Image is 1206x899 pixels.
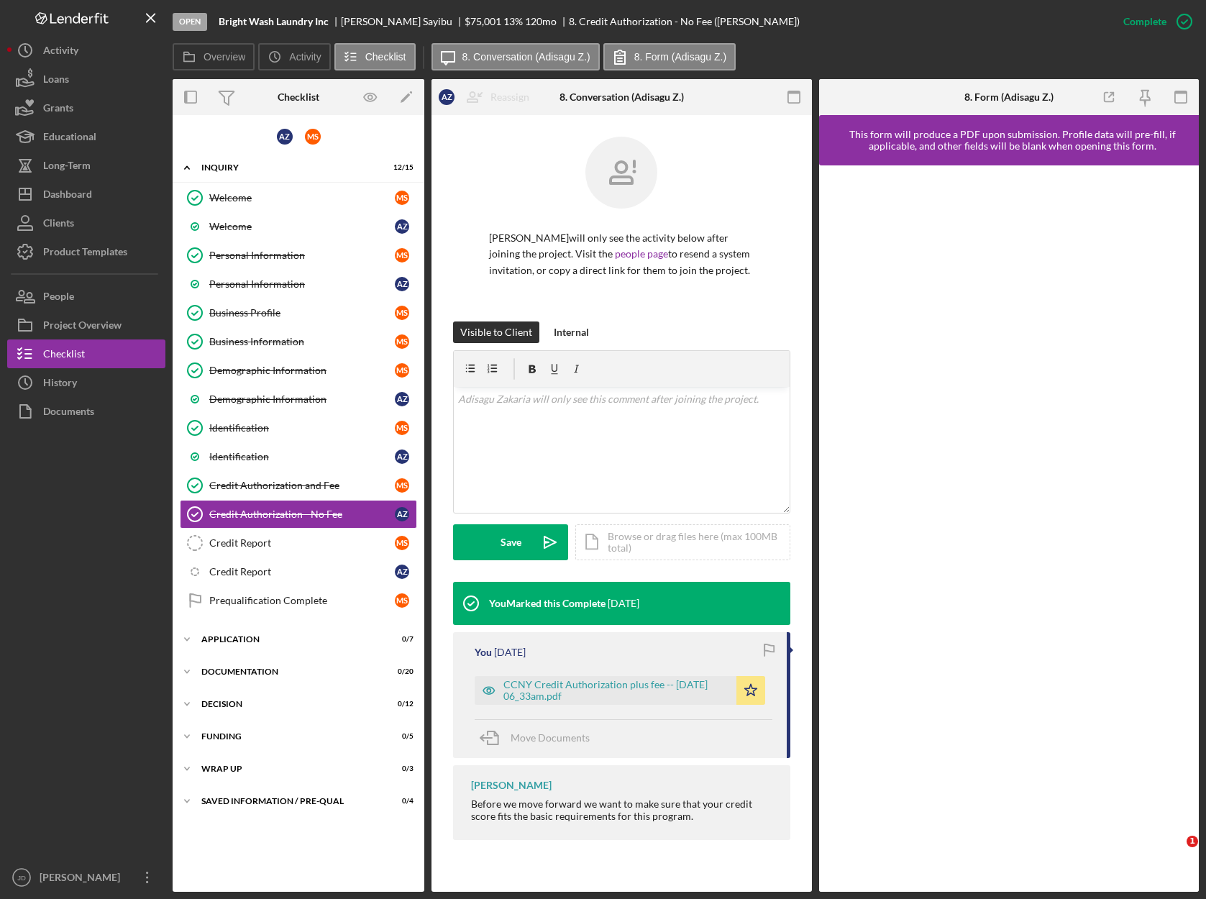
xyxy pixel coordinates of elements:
[36,863,129,895] div: [PERSON_NAME]
[490,83,529,111] div: Reassign
[395,565,409,579] div: A Z
[554,321,589,343] div: Internal
[180,414,417,442] a: IdentificationMS
[201,163,378,172] div: Inquiry
[615,247,668,260] a: people page
[209,537,395,549] div: Credit Report
[465,15,501,27] span: $75,001
[603,43,736,70] button: 8. Form (Adisagu Z.)
[569,16,800,27] div: 8. Credit Authorization - No Fee ([PERSON_NAME])
[388,700,414,708] div: 0 / 12
[471,798,776,821] div: Before we move forward we want to make sure that your credit score fits the basic requirements fo...
[209,278,395,290] div: Personal Information
[180,183,417,212] a: WelcomeMS
[209,336,395,347] div: Business Information
[489,230,754,278] p: [PERSON_NAME] will only see the activity below after joining the project. Visit the to resend a s...
[173,43,255,70] button: Overview
[180,500,417,529] a: Credit Authorization - No FeeAZ
[209,508,395,520] div: Credit Authorization - No Fee
[608,598,639,609] time: 2025-09-19 19:20
[209,365,395,376] div: Demographic Information
[460,321,532,343] div: Visible to Client
[201,635,378,644] div: Application
[503,679,729,702] div: CCNY Credit Authorization plus fee -- [DATE] 06_33am.pdf
[395,248,409,263] div: M S
[395,191,409,205] div: M S
[501,524,521,560] div: Save
[180,385,417,414] a: Demographic InformationAZ
[395,449,409,464] div: A Z
[833,180,1187,877] iframe: Lenderfit form
[201,797,378,806] div: Saved Information / Pre-Qual
[201,732,378,741] div: Funding
[395,478,409,493] div: M S
[180,298,417,327] a: Business ProfileMS
[209,566,395,578] div: Credit Report
[494,647,526,658] time: 2025-09-19 19:20
[180,442,417,471] a: IdentificationAZ
[395,306,409,320] div: M S
[462,51,590,63] label: 8. Conversation (Adisagu Z.)
[180,529,417,557] a: Credit ReportMS
[388,797,414,806] div: 0 / 4
[180,356,417,385] a: Demographic InformationMS
[209,451,395,462] div: Identification
[395,392,409,406] div: A Z
[341,16,465,27] div: [PERSON_NAME] Sayibu
[475,676,765,705] button: CCNY Credit Authorization plus fee -- [DATE] 06_33am.pdf
[471,780,552,791] div: [PERSON_NAME]
[395,421,409,435] div: M S
[964,91,1054,103] div: 8. Form (Adisagu Z.)
[1157,836,1192,870] iframe: Intercom live chat
[395,507,409,521] div: A Z
[511,731,590,744] span: Move Documents
[180,270,417,298] a: Personal InformationAZ
[209,422,395,434] div: Identification
[209,393,395,405] div: Demographic Information
[278,91,319,103] div: Checklist
[219,16,329,27] b: Bright Wash Laundry Inc
[209,192,395,204] div: Welcome
[395,219,409,234] div: A Z
[388,635,414,644] div: 0 / 7
[209,595,395,606] div: Prequalification Complete
[395,277,409,291] div: A Z
[305,129,321,145] div: M S
[547,321,596,343] button: Internal
[1123,7,1166,36] div: Complete
[209,221,395,232] div: Welcome
[503,16,523,27] div: 13 %
[388,732,414,741] div: 0 / 5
